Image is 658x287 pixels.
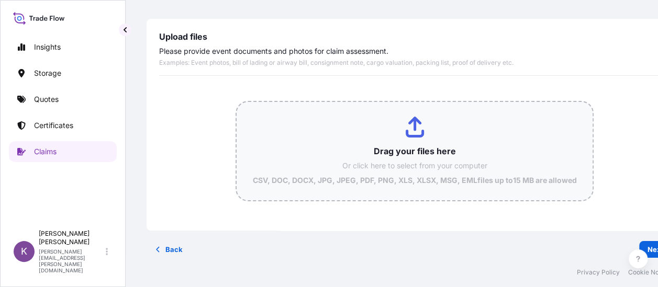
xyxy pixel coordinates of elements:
span: K [21,246,27,257]
p: [PERSON_NAME][EMAIL_ADDRESS][PERSON_NAME][DOMAIN_NAME] [39,248,104,273]
span: Please provide event documents and photos for claim assessment. [159,46,514,56]
p: Quotes [34,94,59,105]
a: Claims [9,141,117,162]
a: Quotes [9,89,117,110]
a: Insights [9,37,117,58]
a: Storage [9,63,117,84]
p: [PERSON_NAME] [PERSON_NAME] [39,229,104,246]
span: Upload files [159,31,514,42]
button: Back [147,241,191,258]
p: Storage [34,68,61,78]
span: Examples: Event photos, bill of lading or airway bill, consignment note, cargo valuation, packing... [159,59,514,67]
p: Back [165,244,183,255]
p: Insights [34,42,61,52]
p: Claims [34,146,57,157]
a: Privacy Policy [577,268,620,277]
p: Certificates [34,120,73,131]
a: Certificates [9,115,117,136]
